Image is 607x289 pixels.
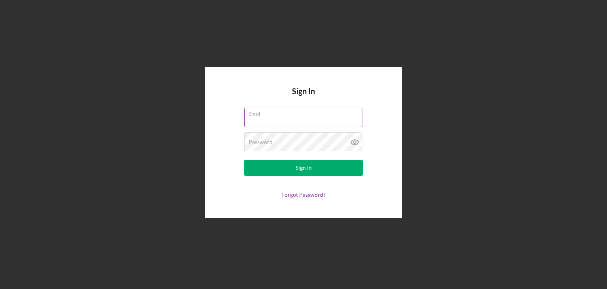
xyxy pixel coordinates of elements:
[249,108,362,117] label: Email
[296,160,312,176] div: Sign In
[249,139,273,145] label: Password
[281,191,326,198] a: Forgot Password?
[244,160,363,176] button: Sign In
[292,87,315,108] h4: Sign In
